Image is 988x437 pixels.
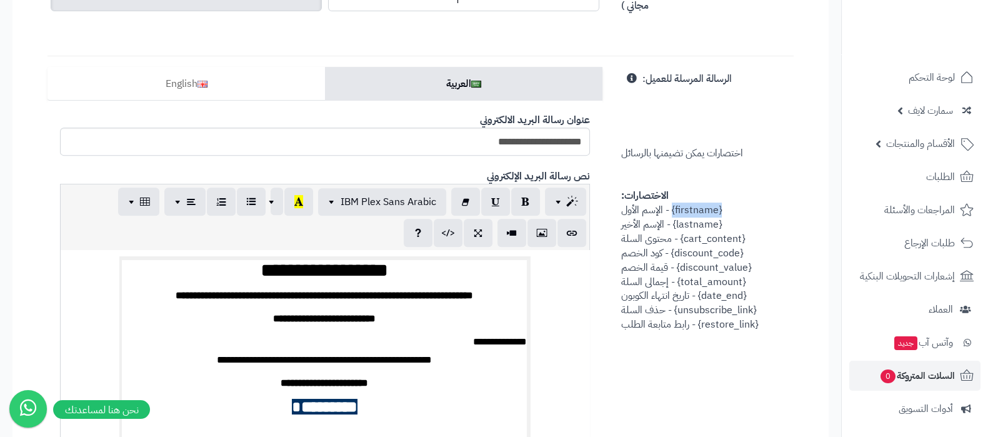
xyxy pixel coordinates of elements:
[318,188,446,216] button: IBM Plex Sans Arabic
[893,334,953,351] span: وآتس آب
[886,135,955,153] span: الأقسام والمنتجات
[881,369,896,384] span: 0
[849,63,981,93] a: لوحة التحكم
[621,188,669,203] strong: الاختصارات:
[849,361,981,391] a: السلات المتروكة0
[197,81,207,88] img: en-gb.png
[849,261,981,291] a: إشعارات التحويلات البنكية
[487,169,590,184] b: نص رسالة البريد الإلكتروني
[899,400,953,418] span: أدوات التسويق
[903,26,976,53] img: logo-2.png
[909,69,955,86] span: لوحة التحكم
[642,67,732,86] label: الرسالة المرسلة للعميل:
[849,328,981,358] a: وآتس آبجديد
[894,336,917,350] span: جديد
[325,67,602,101] a: العربية
[879,367,955,384] span: السلات المتروكة
[929,301,953,318] span: العملاء
[471,81,481,88] img: ar.png
[860,268,955,285] span: إشعارات التحويلات البنكية
[849,195,981,225] a: المراجعات والأسئلة
[849,294,981,324] a: العملاء
[904,234,955,252] span: طلبات الإرجاع
[341,194,436,209] span: IBM Plex Sans Arabic
[480,113,590,128] b: عنوان رسالة البريد الالكتروني
[47,67,325,101] a: English
[849,162,981,192] a: الطلبات
[884,201,955,219] span: المراجعات والأسئلة
[849,394,981,424] a: أدوات التسويق
[908,102,953,119] span: سمارت لايف
[849,228,981,258] a: طلبات الإرجاع
[926,168,955,186] span: الطلبات
[621,71,758,332] span: اختصارات يمكن تضيمنها بالرسائل {firstname} - الإسم الأول {lastname} - الإسم الأخير {cart_content}...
